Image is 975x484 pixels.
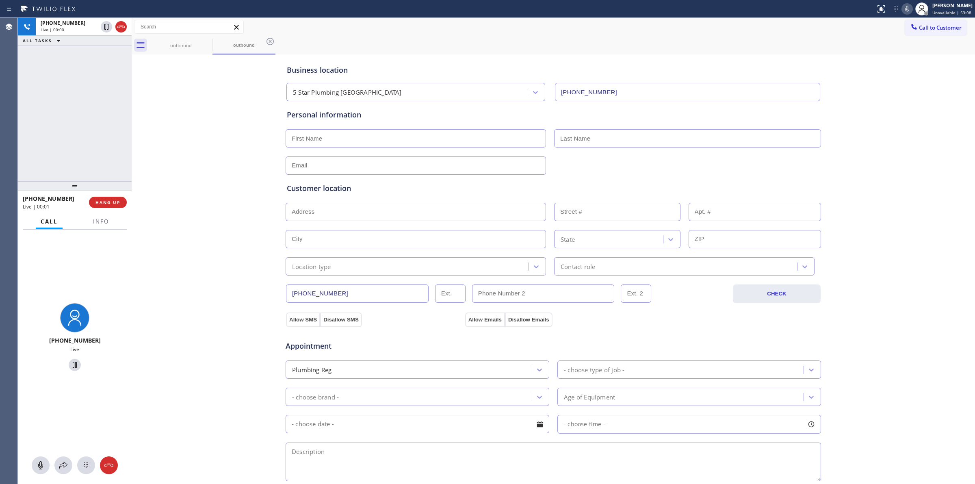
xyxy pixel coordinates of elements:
[901,3,913,15] button: Mute
[69,359,81,371] button: Hold Customer
[287,183,820,194] div: Customer location
[689,203,821,221] input: Apt. #
[286,284,429,303] input: Phone Number
[18,36,68,46] button: ALL TASKS
[89,197,127,208] button: HANG UP
[32,456,50,474] button: Mute
[101,21,112,33] button: Hold Customer
[134,20,243,33] input: Search
[287,65,820,76] div: Business location
[36,214,63,230] button: Call
[150,42,212,48] div: outbound
[95,200,120,205] span: HANG UP
[465,313,505,327] button: Allow Emails
[293,88,402,97] div: 5 Star Plumbing [GEOGRAPHIC_DATA]
[555,83,820,101] input: Phone Number
[286,203,546,221] input: Address
[292,365,331,374] div: Plumbing Reg
[70,346,79,353] span: Live
[287,109,820,120] div: Personal information
[41,27,64,33] span: Live | 00:00
[689,230,821,248] input: ZIP
[286,129,546,148] input: First Name
[919,24,962,31] span: Call to Customer
[88,214,114,230] button: Info
[41,20,85,26] span: [PHONE_NUMBER]
[733,284,821,303] button: CHECK
[621,284,651,303] input: Ext. 2
[905,20,967,35] button: Call to Customer
[49,336,101,344] span: [PHONE_NUMBER]
[286,230,546,248] input: City
[54,456,72,474] button: Open directory
[23,195,74,202] span: [PHONE_NUMBER]
[932,10,971,15] span: Unavailable | 53:08
[77,456,95,474] button: Open dialpad
[23,38,52,43] span: ALL TASKS
[286,156,546,175] input: Email
[564,392,615,402] div: Age of Equipment
[93,218,109,225] span: Info
[435,284,466,303] input: Ext.
[561,234,575,244] div: State
[472,284,615,303] input: Phone Number 2
[286,341,463,352] span: Appointment
[292,262,331,271] div: Location type
[286,313,320,327] button: Allow SMS
[23,203,50,210] span: Live | 00:01
[41,218,58,225] span: Call
[932,2,973,9] div: [PERSON_NAME]
[115,21,127,33] button: Hang up
[554,203,680,221] input: Street #
[564,365,624,374] div: - choose type of job -
[213,42,275,48] div: outbound
[505,313,552,327] button: Disallow Emails
[564,420,605,428] span: - choose time -
[292,392,339,402] div: - choose brand -
[320,313,362,327] button: Disallow SMS
[100,456,118,474] button: Hang up
[286,415,549,433] input: - choose date -
[561,262,595,271] div: Contact role
[554,129,821,148] input: Last Name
